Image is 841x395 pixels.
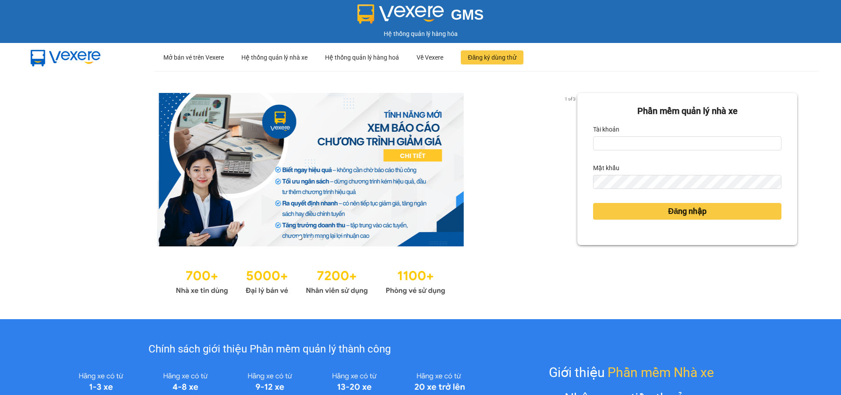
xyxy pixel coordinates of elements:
[593,122,619,136] label: Tài khoản
[357,13,484,20] a: GMS
[468,53,516,62] span: Đăng ký dùng thử
[357,4,444,24] img: logo 2
[593,175,781,189] input: Mật khẩu
[565,93,577,246] button: next slide / item
[176,264,445,297] img: Statistics.png
[593,104,781,118] div: Phần mềm quản lý nhà xe
[319,236,323,239] li: slide item 3
[325,43,399,71] div: Hệ thống quản lý hàng hoá
[668,205,707,217] span: Đăng nhập
[44,93,56,246] button: previous slide / item
[2,29,839,39] div: Hệ thống quản lý hàng hóa
[451,7,484,23] span: GMS
[22,43,110,72] img: mbUUG5Q.png
[608,362,714,383] span: Phần mềm Nhà xe
[593,161,619,175] label: Mật khẩu
[241,43,307,71] div: Hệ thống quản lý nhà xe
[309,236,312,239] li: slide item 2
[298,236,302,239] li: slide item 1
[163,43,224,71] div: Mở bán vé trên Vexere
[549,362,714,383] div: Giới thiệu
[59,341,481,358] div: Chính sách giới thiệu Phần mềm quản lý thành công
[461,50,523,64] button: Đăng ký dùng thử
[593,136,781,150] input: Tài khoản
[417,43,443,71] div: Về Vexere
[562,93,577,104] p: 1 of 3
[593,203,781,220] button: Đăng nhập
